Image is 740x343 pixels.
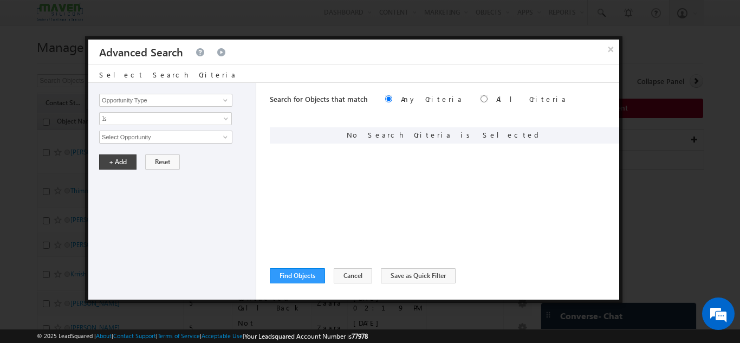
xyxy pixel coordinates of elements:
input: Type to Search [99,131,232,144]
button: Cancel [334,268,372,283]
span: © 2025 LeadSquared | | | | | [37,331,368,341]
button: Save as Quick Filter [381,268,456,283]
a: About [96,332,112,339]
a: Show All Items [217,95,231,106]
a: Show All Items [217,132,231,143]
span: Search for Objects that match [270,94,368,103]
button: × [602,40,619,59]
label: Any Criteria [401,94,463,103]
a: Is [99,112,232,125]
span: Select Search Criteria [99,70,237,79]
div: Minimize live chat window [178,5,204,31]
em: Start Chat [147,266,197,281]
button: + Add [99,154,137,170]
a: Terms of Service [158,332,200,339]
input: Type to Search [99,94,232,107]
h3: Advanced Search [99,40,183,64]
button: Reset [145,154,180,170]
div: No Search Criteria is Selected [270,127,619,144]
span: Is [100,114,217,124]
img: d_60004797649_company_0_60004797649 [18,57,46,71]
label: All Criteria [496,94,567,103]
a: Contact Support [113,332,156,339]
textarea: Type your message and hit 'Enter' [14,100,198,257]
span: Your Leadsquared Account Number is [244,332,368,340]
a: Acceptable Use [202,332,243,339]
span: 77978 [352,332,368,340]
button: Find Objects [270,268,325,283]
div: Chat with us now [56,57,182,71]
